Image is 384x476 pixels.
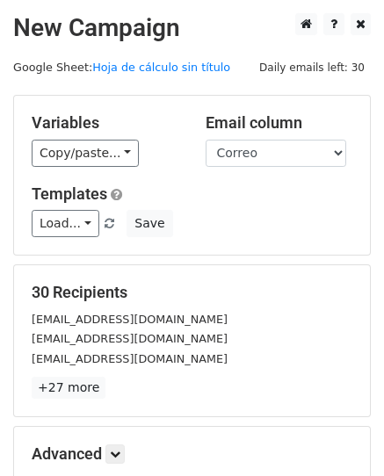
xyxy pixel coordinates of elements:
[206,113,353,133] h5: Email column
[32,352,228,365] small: [EMAIL_ADDRESS][DOMAIN_NAME]
[32,332,228,345] small: [EMAIL_ADDRESS][DOMAIN_NAME]
[32,313,228,326] small: [EMAIL_ADDRESS][DOMAIN_NAME]
[127,210,172,237] button: Save
[32,113,179,133] h5: Variables
[296,392,384,476] div: Widget de chat
[32,140,139,167] a: Copy/paste...
[32,184,107,203] a: Templates
[296,392,384,476] iframe: Chat Widget
[13,13,371,43] h2: New Campaign
[253,58,371,77] span: Daily emails left: 30
[32,444,352,464] h5: Advanced
[13,61,230,74] small: Google Sheet:
[92,61,230,74] a: Hoja de cálculo sin título
[32,210,99,237] a: Load...
[253,61,371,74] a: Daily emails left: 30
[32,283,352,302] h5: 30 Recipients
[32,377,105,399] a: +27 more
